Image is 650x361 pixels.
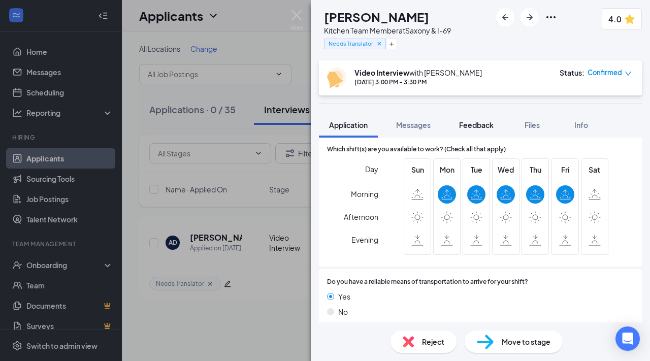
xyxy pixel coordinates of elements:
span: Mon [438,164,456,175]
svg: ArrowLeftNew [499,11,511,23]
span: Messages [396,120,431,129]
span: Wed [497,164,515,175]
span: Application [329,120,368,129]
span: Feedback [459,120,494,129]
span: Morning [351,185,378,203]
span: Which shift(s) are you available to work? (Check all that apply) [327,145,506,154]
button: ArrowRight [521,8,539,26]
span: Fri [556,164,574,175]
span: Tue [467,164,485,175]
span: Reject [422,336,444,347]
span: Do you have a reliable means of transportation to arrive for your shift? [327,277,528,287]
div: Kitchen Team Member at Saxony & I-69 [324,25,451,36]
b: Video Interview [354,68,409,77]
span: Yes [338,291,350,302]
svg: Plus [388,41,395,47]
button: ArrowLeftNew [496,8,514,26]
div: [DATE] 3:00 PM - 3:30 PM [354,78,482,86]
span: No [338,306,348,317]
span: Thu [526,164,544,175]
span: Confirmed [588,68,622,78]
svg: Cross [376,40,383,47]
div: with [PERSON_NAME] [354,68,482,78]
span: Files [525,120,540,129]
div: Status : [560,68,584,78]
span: Sun [408,164,427,175]
span: 4.0 [608,13,622,25]
span: Afternoon [344,208,378,226]
svg: Ellipses [545,11,557,23]
div: Open Intercom Messenger [615,326,640,351]
svg: ArrowRight [524,11,536,23]
span: down [625,70,632,77]
span: Day [365,163,378,175]
span: Move to stage [502,336,550,347]
span: Info [574,120,588,129]
span: Evening [351,231,378,249]
h1: [PERSON_NAME] [324,8,429,25]
span: Needs Translator [329,39,373,48]
button: Plus [386,39,397,49]
span: Sat [586,164,604,175]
